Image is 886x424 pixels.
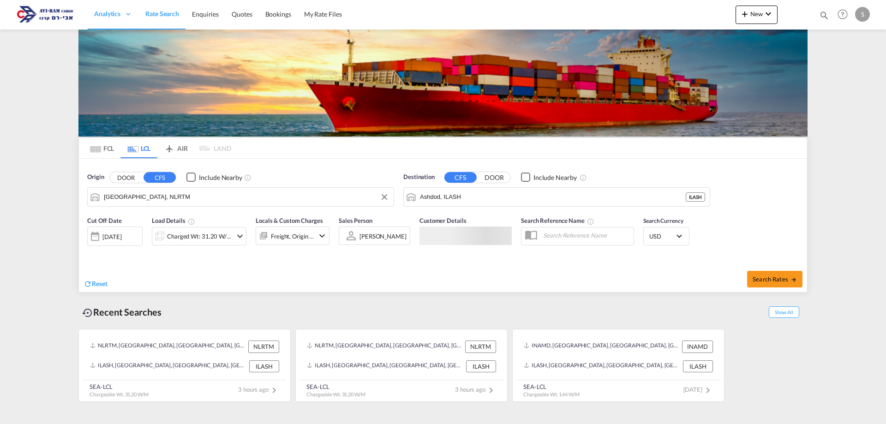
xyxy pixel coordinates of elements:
[339,217,372,224] span: Sales Person
[753,275,797,283] span: Search Rates
[580,174,587,181] md-icon: Unchecked: Ignores neighbouring ports when fetching rates.Checked : Includes neighbouring ports w...
[359,233,407,240] div: [PERSON_NAME]
[90,360,247,372] div: ILASH, Ashdod, Israel, Levante, Middle East
[444,172,477,183] button: CFS
[403,173,435,182] span: Destination
[152,217,195,224] span: Load Details
[14,4,76,25] img: 166978e0a5f911edb4280f3c7a976193.png
[271,230,314,243] div: Freight Origin Destination
[419,217,466,224] span: Customer Details
[88,188,394,206] md-input-container: Rotterdam, NLRTM
[84,280,92,288] md-icon: icon-refresh
[304,10,342,18] span: My Rate Files
[682,340,713,352] div: INAMD
[87,245,94,257] md-datepicker: Select
[747,271,802,287] button: Search Ratesicon-arrow-right
[521,217,594,224] span: Search Reference Name
[524,340,680,352] div: INAMD, Ahmedabad, India, Indian Subcontinent, Asia Pacific
[686,192,705,202] div: ILASH
[835,6,850,22] span: Help
[186,173,242,182] md-checkbox: Checkbox No Ink
[739,10,774,18] span: New
[79,159,807,292] div: Origin DOOR CFS Checkbox No InkUnchecked: Ignores neighbouring ports when fetching rates.Checked ...
[152,227,246,245] div: Charged Wt: 31.20 W/Micon-chevron-down
[306,382,365,391] div: SEA-LCL
[512,329,724,402] recent-search-card: INAMD, [GEOGRAPHIC_DATA], [GEOGRAPHIC_DATA], [GEOGRAPHIC_DATA], [GEOGRAPHIC_DATA] INAMDILASH, [GE...
[120,138,157,158] md-tab-item: LCL
[648,229,684,243] md-select: Select Currency: $ USDUnited States Dollar
[90,340,246,352] div: NLRTM, Rotterdam, Netherlands, Western Europe, Europe
[819,10,829,24] div: icon-magnify
[307,360,464,372] div: ILASH, Ashdod, Israel, Levante, Middle East
[763,8,774,19] md-icon: icon-chevron-down
[110,172,142,183] button: DOOR
[649,232,675,240] span: USD
[92,280,108,287] span: Reset
[466,360,496,372] div: ILASH
[739,8,750,19] md-icon: icon-plus 400-fg
[295,329,508,402] recent-search-card: NLRTM, [GEOGRAPHIC_DATA], [GEOGRAPHIC_DATA], [GEOGRAPHIC_DATA], [GEOGRAPHIC_DATA] NLRTMILASH, [GE...
[485,385,497,396] md-icon: icon-chevron-right
[90,391,149,397] span: Chargeable Wt. 31.20 W/M
[78,329,291,402] recent-search-card: NLRTM, [GEOGRAPHIC_DATA], [GEOGRAPHIC_DATA], [GEOGRAPHIC_DATA], [GEOGRAPHIC_DATA] NLRTMILASH, [GE...
[524,360,681,372] div: ILASH, Ashdod, Israel, Levante, Middle East
[307,340,463,352] div: NLRTM, Rotterdam, Netherlands, Western Europe, Europe
[306,391,365,397] span: Chargeable Wt. 31.20 W/M
[199,173,242,182] div: Include Nearby
[249,360,279,372] div: ILASH
[87,173,104,182] span: Origin
[256,227,329,245] div: Freight Origin Destinationicon-chevron-down
[87,217,122,224] span: Cut Off Date
[533,173,577,182] div: Include Nearby
[465,340,496,352] div: NLRTM
[769,306,799,318] span: Show All
[188,218,195,225] md-icon: Chargeable Weight
[94,9,120,18] span: Analytics
[84,279,108,289] div: icon-refreshReset
[819,10,829,20] md-icon: icon-magnify
[192,10,219,18] span: Enquiries
[359,229,407,243] md-select: Sales Person: SAAR ZEHAVIAN
[420,190,686,204] input: Search by Port
[587,218,594,225] md-icon: Your search will be saved by the below given name
[104,190,389,204] input: Search by Port
[234,231,245,242] md-icon: icon-chevron-down
[82,307,93,318] md-icon: icon-backup-restore
[643,217,683,224] span: Search Currency
[523,391,580,397] span: Chargeable Wt. 1.44 W/M
[521,173,577,182] md-checkbox: Checkbox No Ink
[790,276,797,283] md-icon: icon-arrow-right
[269,385,280,396] md-icon: icon-chevron-right
[539,228,634,242] input: Search Reference Name
[87,227,143,246] div: [DATE]
[78,302,165,322] div: Recent Searches
[78,30,808,137] img: LCL+%26+FCL+BACKGROUND.png
[736,6,778,24] button: icon-plus 400-fgNewicon-chevron-down
[90,382,149,391] div: SEA-LCL
[144,172,176,183] button: CFS
[157,138,194,158] md-tab-item: AIR
[455,386,497,393] span: 3 hours ago
[84,138,120,158] md-tab-item: FCL
[702,385,713,396] md-icon: icon-chevron-right
[855,7,870,22] div: S
[377,190,391,204] button: Clear Input
[84,138,231,158] md-pagination-wrapper: Use the left and right arrow keys to navigate between tabs
[835,6,855,23] div: Help
[232,10,252,18] span: Quotes
[523,382,580,391] div: SEA-LCL
[145,10,179,18] span: Rate Search
[478,172,510,183] button: DOOR
[164,143,175,150] md-icon: icon-airplane
[265,10,291,18] span: Bookings
[167,230,232,243] div: Charged Wt: 31.20 W/M
[404,188,710,206] md-input-container: Ashdod, ILASH
[244,174,251,181] md-icon: Unchecked: Ignores neighbouring ports when fetching rates.Checked : Includes neighbouring ports w...
[317,230,328,241] md-icon: icon-chevron-down
[102,233,121,241] div: [DATE]
[238,386,280,393] span: 3 hours ago
[256,217,323,224] span: Locals & Custom Charges
[683,386,713,393] span: [DATE]
[248,340,279,352] div: NLRTM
